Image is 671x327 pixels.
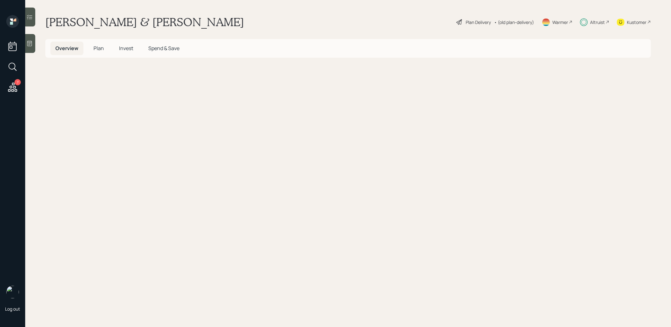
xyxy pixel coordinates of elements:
[94,45,104,52] span: Plan
[55,45,78,52] span: Overview
[148,45,179,52] span: Spend & Save
[552,19,568,26] div: Warmer
[45,15,244,29] h1: [PERSON_NAME] & [PERSON_NAME]
[119,45,133,52] span: Invest
[590,19,605,26] div: Altruist
[5,306,20,312] div: Log out
[627,19,646,26] div: Kustomer
[14,79,21,85] div: 7
[494,19,534,26] div: • (old plan-delivery)
[466,19,491,26] div: Plan Delivery
[6,286,19,298] img: treva-nostdahl-headshot.png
